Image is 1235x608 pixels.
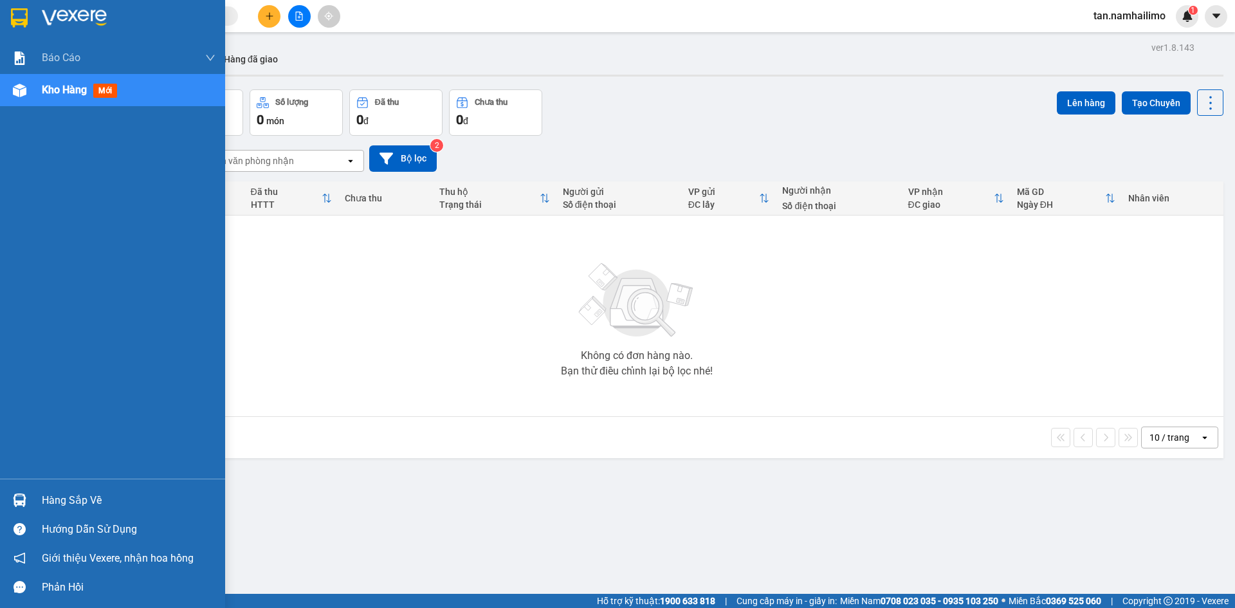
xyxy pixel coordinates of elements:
span: file-add [295,12,304,21]
span: Miền Nam [840,594,998,608]
div: Hướng dẫn sử dụng [42,520,215,539]
div: Chọn văn phòng nhận [205,154,294,167]
div: Người nhận [782,185,895,196]
span: 0 [257,112,264,127]
button: Tạo Chuyến [1122,91,1191,115]
span: 0 [356,112,363,127]
strong: 1900 633 818 [660,596,715,606]
div: Người gửi [563,187,675,197]
span: Cung cấp máy in - giấy in: [736,594,837,608]
div: Thu hộ [439,187,540,197]
div: HTTT [251,199,322,210]
span: caret-down [1211,10,1222,22]
span: | [1111,594,1113,608]
div: Phản hồi [42,578,215,597]
strong: 0369 525 060 [1046,596,1101,606]
div: Số điện thoại [563,199,675,210]
button: plus [258,5,280,28]
span: aim [324,12,333,21]
svg: open [1200,432,1210,443]
span: Giới thiệu Vexere, nhận hoa hồng [42,550,194,566]
span: 1 [1191,6,1195,15]
button: file-add [288,5,311,28]
span: Hỗ trợ kỹ thuật: [597,594,715,608]
div: Chưa thu [345,193,426,203]
img: svg+xml;base64,PHN2ZyBjbGFzcz0ibGlzdC1wbHVnX19zdmciIHhtbG5zPSJodHRwOi8vd3d3LnczLm9yZy8yMDAwL3N2Zy... [572,255,701,345]
sup: 1 [1189,6,1198,15]
div: Đã thu [251,187,322,197]
div: Ngày ĐH [1017,199,1105,210]
div: Đã thu [375,98,399,107]
div: VP gửi [688,187,760,197]
div: ĐC lấy [688,199,760,210]
th: Toggle SortBy [902,181,1011,216]
div: Bạn thử điều chỉnh lại bộ lọc nhé! [561,366,713,376]
div: Mã GD [1017,187,1105,197]
button: Hàng đã giao [214,44,288,75]
span: | [725,594,727,608]
span: 0 [456,112,463,127]
th: Toggle SortBy [244,181,339,216]
img: warehouse-icon [13,84,26,97]
th: Toggle SortBy [433,181,556,216]
span: plus [265,12,274,21]
div: 10 / trang [1149,431,1189,444]
div: ĐC giao [908,199,994,210]
img: solution-icon [13,51,26,65]
span: down [205,53,215,63]
th: Toggle SortBy [1011,181,1122,216]
button: aim [318,5,340,28]
div: Hàng sắp về [42,491,215,510]
span: notification [14,552,26,564]
div: Số lượng [275,98,308,107]
div: Trạng thái [439,199,540,210]
div: VP nhận [908,187,994,197]
button: Lên hàng [1057,91,1115,115]
button: Số lượng0món [250,89,343,136]
span: Miền Bắc [1009,594,1101,608]
span: copyright [1164,596,1173,605]
span: message [14,581,26,593]
span: ⚪️ [1002,598,1005,603]
span: question-circle [14,523,26,535]
span: mới [93,84,117,98]
button: Chưa thu0đ [449,89,542,136]
sup: 2 [430,139,443,152]
button: Bộ lọc [369,145,437,172]
div: Số điện thoại [782,201,895,211]
span: đ [463,116,468,126]
div: Không có đơn hàng nào. [581,351,693,361]
div: Chưa thu [475,98,508,107]
span: đ [363,116,369,126]
img: logo-vxr [11,8,28,28]
span: món [266,116,284,126]
th: Toggle SortBy [682,181,776,216]
div: ver 1.8.143 [1151,41,1194,55]
span: Kho hàng [42,84,87,96]
svg: open [345,156,356,166]
button: Đã thu0đ [349,89,443,136]
span: Báo cáo [42,50,80,66]
img: icon-new-feature [1182,10,1193,22]
button: caret-down [1205,5,1227,28]
span: tan.namhailimo [1083,8,1176,24]
strong: 0708 023 035 - 0935 103 250 [881,596,998,606]
div: Nhân viên [1128,193,1217,203]
img: warehouse-icon [13,493,26,507]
